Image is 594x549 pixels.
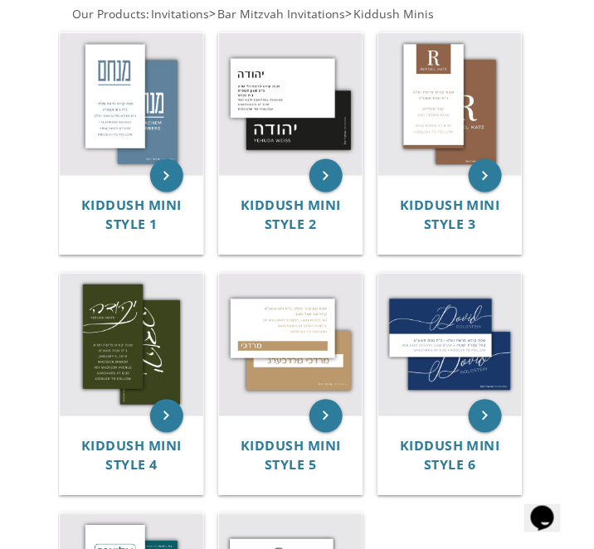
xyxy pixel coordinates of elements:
[60,274,202,416] img: Kiddush Mini Style 4
[81,439,182,474] a: Kiddush Mini Style 4
[378,274,521,416] img: Kiddush Mini Style 6
[216,6,345,22] a: Bar Mitzvah Invitations
[469,159,502,192] a: keyboard_arrow_right
[309,159,343,192] a: keyboard_arrow_right
[400,198,500,233] a: Kiddush Mini Style 3
[151,6,209,22] span: Invitations
[241,197,341,234] span: Kiddush Mini Style 2
[58,6,536,22] div: :
[400,439,500,474] a: Kiddush Mini Style 6
[150,400,183,433] a: keyboard_arrow_right
[469,400,502,433] a: keyboard_arrow_right
[353,6,434,22] span: Kiddush Minis
[400,197,500,234] span: Kiddush Mini Style 3
[81,197,182,234] span: Kiddush Mini Style 1
[81,437,182,474] span: Kiddush Mini Style 4
[60,33,202,176] img: Kiddush Mini Style 1
[400,437,500,474] span: Kiddush Mini Style 6
[150,159,183,192] a: keyboard_arrow_right
[209,6,345,22] span: >
[345,6,434,22] span: >
[524,483,577,532] iframe: chat widget
[149,6,209,22] a: Invitations
[241,437,341,474] span: Kiddush Mini Style 5
[378,33,521,176] img: Kiddush Mini Style 3
[241,439,341,474] a: Kiddush Mini Style 5
[81,198,182,233] a: Kiddush Mini Style 1
[217,6,345,22] span: Bar Mitzvah Invitations
[241,198,341,233] a: Kiddush Mini Style 2
[219,274,362,416] img: Kiddush Mini Style 5
[219,33,362,176] img: Kiddush Mini Style 2
[309,400,343,433] a: keyboard_arrow_right
[352,6,434,22] a: Kiddush Minis
[71,6,146,22] a: Our Products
